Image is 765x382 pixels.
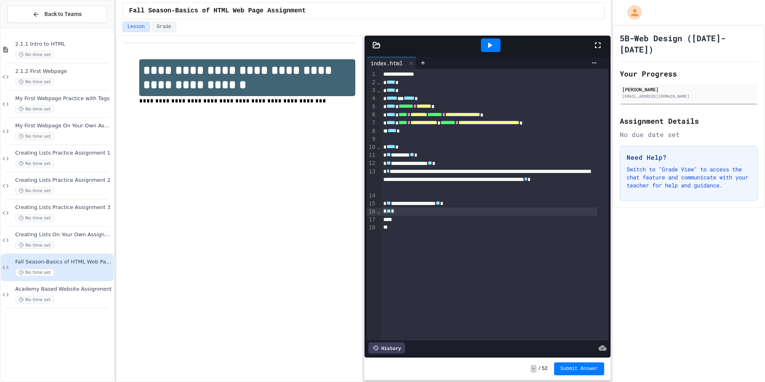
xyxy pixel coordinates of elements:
div: 9 [366,135,376,143]
span: No time set [15,105,54,113]
span: No time set [15,160,54,167]
span: My First Webpage Practice with Tags [15,95,112,102]
h2: Your Progress [620,68,758,79]
div: My Account [619,3,644,22]
div: 4 [366,94,376,103]
div: [EMAIL_ADDRESS][DOMAIN_NAME] [622,93,755,99]
span: Fold line [376,79,380,85]
span: Fall Season-Basics of HTML Web Page Assignment [129,6,306,16]
span: Creating Lists Practice Assignment 2 [15,177,112,184]
span: No time set [15,133,54,140]
span: No time set [15,241,54,249]
span: / [538,366,541,372]
div: 3 [366,86,376,94]
button: Back to Teams [7,6,107,23]
h2: Assignment Details [620,115,758,127]
button: Grade [152,22,176,32]
h1: 5B-Web Design ([DATE]-[DATE]) [620,32,758,55]
button: Submit Answer [554,362,605,375]
div: 14 [366,192,376,200]
span: Fold line [376,144,380,150]
div: 8 [366,127,376,135]
span: No time set [15,51,54,58]
span: My First Webpage On Your Own Assignment [15,123,112,129]
p: Switch to "Grade View" to access the chat feature and communicate with your teacher for help and ... [627,165,751,189]
div: 15 [366,200,376,208]
div: 18 [366,224,376,232]
div: index.html [366,57,417,69]
div: 7 [366,119,376,127]
span: No time set [15,269,54,276]
span: Creating Lists Practice Assignment 3 [15,204,112,211]
div: 5 [366,103,376,111]
span: 2.1.1 Intro to HTML [15,41,112,48]
span: No time set [15,187,54,195]
div: index.html [366,59,407,67]
div: 1 [366,70,376,78]
div: History [368,342,405,354]
span: Fold line [376,87,380,93]
span: Fall Season-Basics of HTML Web Page Assignment [15,259,112,265]
div: 11 [366,151,376,159]
span: No time set [15,78,54,86]
div: No due date set [620,130,758,139]
div: 10 [366,143,376,151]
div: 17 [366,216,376,224]
span: Back to Teams [44,10,82,18]
div: [PERSON_NAME] [622,86,755,93]
div: 16 [366,208,376,216]
span: Academy Based Website Assignment [15,286,112,293]
span: Creating Lists Practice Assignment 1 [15,150,112,157]
span: - [531,365,537,373]
span: Submit Answer [561,366,598,372]
button: Lesson [122,22,150,32]
span: Fold line [376,208,380,215]
span: No time set [15,296,54,304]
div: 2 [366,78,376,86]
span: No time set [15,214,54,222]
span: 2.1.2 First Webpage [15,68,112,75]
span: Creating Lists On Your Own Assignment [15,231,112,238]
div: 13 [366,168,376,192]
div: 12 [366,159,376,167]
h3: Need Help? [627,153,751,162]
span: 52 [542,366,547,372]
div: 6 [366,111,376,119]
